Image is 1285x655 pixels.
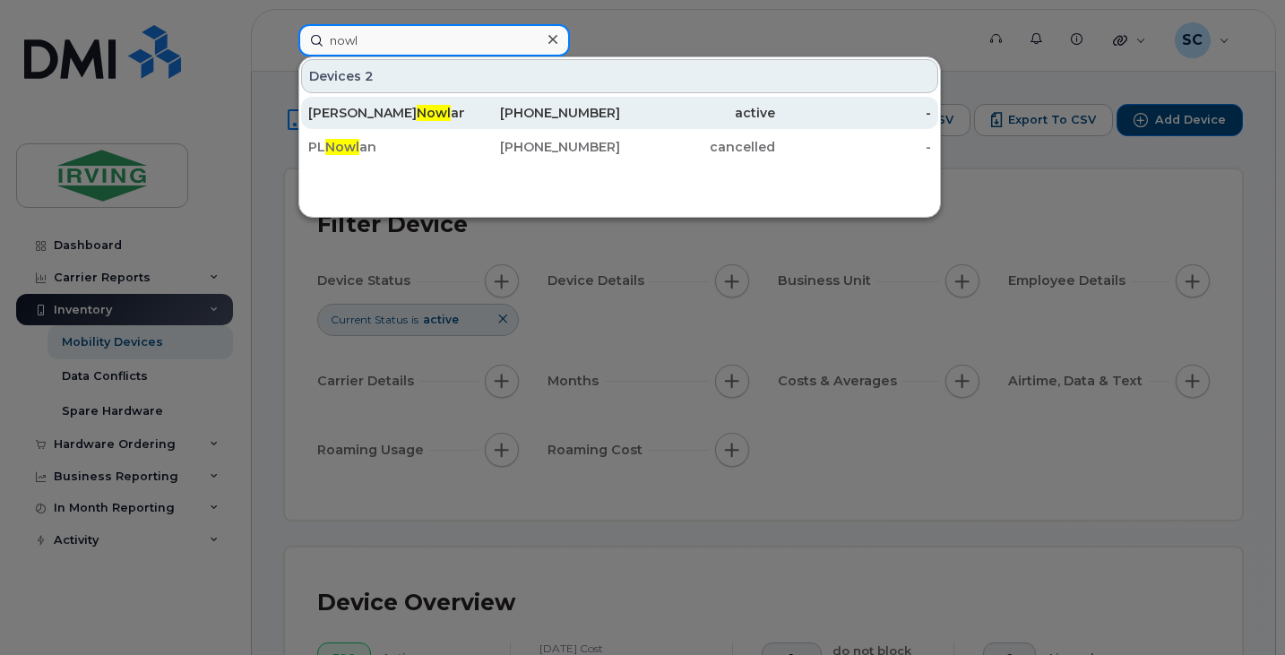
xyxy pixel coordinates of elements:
[464,138,620,156] div: [PHONE_NUMBER]
[365,67,374,85] span: 2
[325,139,359,155] span: Nowl
[308,104,464,122] div: [PERSON_NAME] an Jr
[417,105,451,121] span: Nowl
[301,97,938,129] a: [PERSON_NAME]Nowlan Jr[PHONE_NUMBER]active-
[775,138,931,156] div: -
[301,59,938,93] div: Devices
[775,104,931,122] div: -
[301,131,938,163] a: PLNowlan[PHONE_NUMBER]cancelled-
[620,138,776,156] div: cancelled
[620,104,776,122] div: active
[464,104,620,122] div: [PHONE_NUMBER]
[308,138,464,156] div: PL an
